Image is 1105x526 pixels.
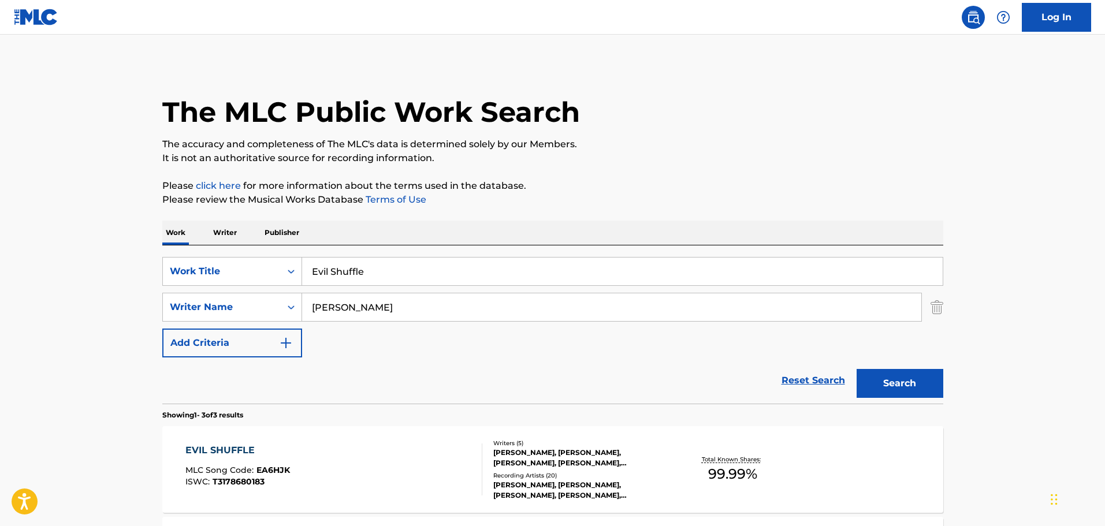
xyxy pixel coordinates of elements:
button: Add Criteria [162,329,302,357]
div: Writer Name [170,300,274,314]
div: Help [992,6,1015,29]
p: Work [162,221,189,245]
p: Writer [210,221,240,245]
div: Recording Artists ( 20 ) [493,471,668,480]
p: Please review the Musical Works Database [162,193,943,207]
span: ISWC : [185,476,213,487]
iframe: Chat Widget [1047,471,1105,526]
span: MLC Song Code : [185,465,256,475]
a: Terms of Use [363,194,426,205]
div: Drag [1051,482,1058,517]
div: [PERSON_NAME], [PERSON_NAME],[PERSON_NAME], [PERSON_NAME], [PERSON_NAME] FEAT. [PERSON_NAME], [PE... [493,480,668,501]
a: Reset Search [776,368,851,393]
img: MLC Logo [14,9,58,25]
form: Search Form [162,257,943,404]
span: T3178680183 [213,476,265,487]
div: EVIL SHUFFLE [185,443,290,457]
span: 99.99 % [708,464,757,484]
span: EA6HJK [256,465,290,475]
p: The accuracy and completeness of The MLC's data is determined solely by our Members. [162,137,943,151]
a: click here [196,180,241,191]
p: Total Known Shares: [702,455,764,464]
img: search [966,10,980,24]
div: [PERSON_NAME], [PERSON_NAME], [PERSON_NAME], [PERSON_NAME], [PERSON_NAME] [PERSON_NAME] [493,447,668,468]
p: Showing 1 - 3 of 3 results [162,410,243,420]
img: 9d2ae6d4665cec9f34b9.svg [279,336,293,350]
p: It is not an authoritative source for recording information. [162,151,943,165]
a: Public Search [962,6,985,29]
img: help [996,10,1010,24]
a: EVIL SHUFFLEMLC Song Code:EA6HJKISWC:T3178680183Writers (5)[PERSON_NAME], [PERSON_NAME], [PERSON_... [162,426,943,513]
div: Work Title [170,264,274,278]
p: Please for more information about the terms used in the database. [162,179,943,193]
a: Log In [1022,3,1091,32]
button: Search [857,369,943,398]
img: Delete Criterion [931,293,943,322]
p: Publisher [261,221,303,245]
h1: The MLC Public Work Search [162,95,580,129]
div: Writers ( 5 ) [493,439,668,447]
